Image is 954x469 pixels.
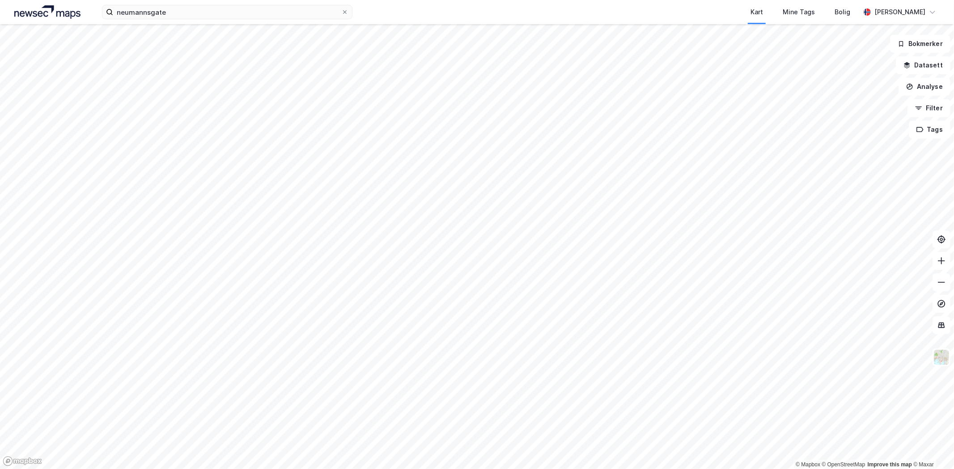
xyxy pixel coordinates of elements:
[907,99,950,117] button: Filter
[14,5,81,19] img: logo.a4113a55bc3d86da70a041830d287a7e.svg
[868,461,912,468] a: Improve this map
[909,426,954,469] iframe: Chat Widget
[909,121,950,138] button: Tags
[899,78,950,96] button: Analyse
[796,461,820,468] a: Mapbox
[3,456,42,466] a: Mapbox homepage
[822,461,865,468] a: OpenStreetMap
[890,35,950,53] button: Bokmerker
[783,7,815,17] div: Mine Tags
[874,7,925,17] div: [PERSON_NAME]
[835,7,850,17] div: Bolig
[896,56,950,74] button: Datasett
[909,426,954,469] div: Kontrollprogram for chat
[750,7,763,17] div: Kart
[933,349,950,366] img: Z
[113,5,341,19] input: Søk på adresse, matrikkel, gårdeiere, leietakere eller personer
